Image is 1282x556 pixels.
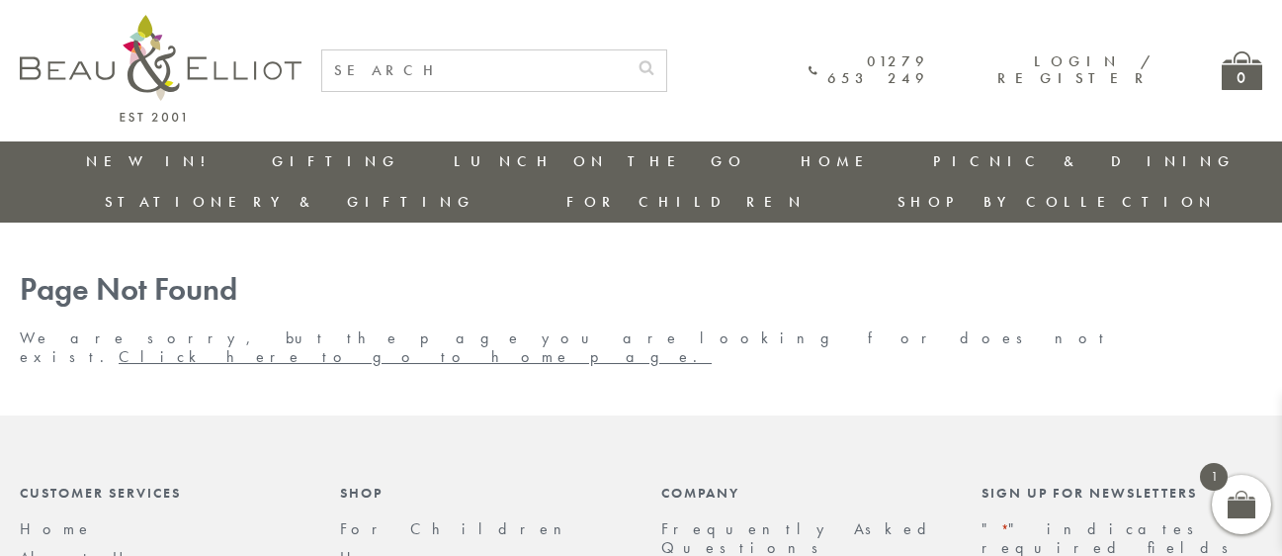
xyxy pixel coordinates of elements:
[20,15,301,122] img: logo
[119,346,712,367] a: Click here to go to home page.
[566,192,807,212] a: For Children
[997,51,1153,88] a: Login / Register
[86,151,218,171] a: New in!
[272,151,400,171] a: Gifting
[340,485,621,501] div: Shop
[20,518,93,539] a: Home
[340,518,577,539] a: For Children
[322,50,627,91] input: SEARCH
[897,192,1217,212] a: Shop by collection
[933,151,1236,171] a: Picnic & Dining
[454,151,746,171] a: Lunch On The Go
[661,485,942,501] div: Company
[105,192,475,212] a: Stationery & Gifting
[1222,51,1262,90] a: 0
[801,151,880,171] a: Home
[20,485,300,501] div: Customer Services
[20,272,1262,309] h1: Page Not Found
[809,53,929,88] a: 01279 653 249
[982,485,1262,501] div: Sign up for newsletters
[1200,463,1228,491] span: 1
